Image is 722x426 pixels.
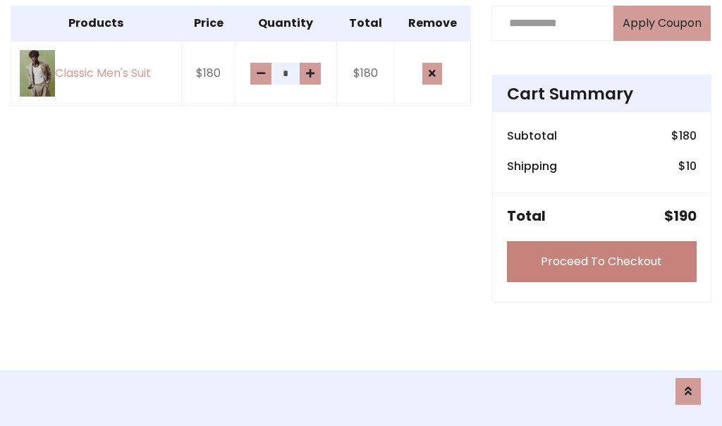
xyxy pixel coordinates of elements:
[507,241,697,282] a: Proceed To Checkout
[678,159,697,173] h6: $
[507,129,557,142] h6: Subtotal
[181,41,235,106] td: $180
[336,41,394,106] td: $180
[394,6,470,41] th: Remove
[235,6,336,41] th: Quantity
[507,84,697,104] h4: Cart Summary
[671,129,697,142] h6: $
[686,158,697,174] span: 10
[507,207,546,224] h5: Total
[507,159,557,173] h6: Shipping
[664,207,697,224] h5: $
[20,50,173,97] a: Classic Men's Suit
[679,128,697,144] span: 180
[336,6,394,41] th: Total
[11,6,182,41] th: Products
[613,6,711,41] button: Apply Coupon
[673,206,697,226] span: 190
[181,6,235,41] th: Price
